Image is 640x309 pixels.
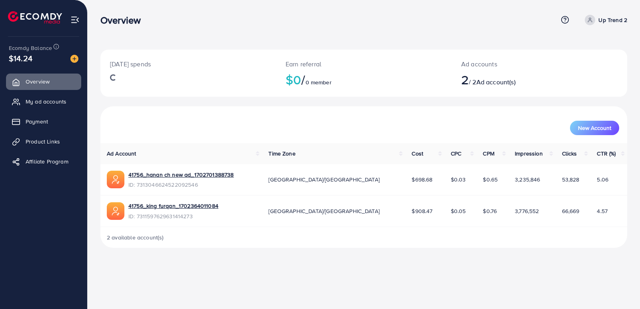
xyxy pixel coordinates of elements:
p: Earn referral [286,59,442,69]
span: Overview [26,78,50,86]
span: 2 [461,70,469,89]
span: $0.03 [451,175,466,183]
span: Impression [515,150,543,157]
a: My ad accounts [6,94,81,110]
span: Product Links [26,138,60,146]
a: Payment [6,114,81,130]
span: [GEOGRAPHIC_DATA]/[GEOGRAPHIC_DATA] [268,207,380,215]
span: Clicks [562,150,577,157]
span: 0 member [306,78,332,86]
span: Ad account(s) [476,78,516,86]
a: Affiliate Program [6,154,81,169]
button: New Account [570,121,619,135]
span: $0.05 [451,207,466,215]
img: menu [70,15,80,24]
span: 2 available account(s) [107,233,164,241]
span: Affiliate Program [26,157,68,165]
span: $14.24 [9,52,32,64]
span: ID: 7313046624522092546 [128,181,234,189]
a: Product Links [6,134,81,150]
a: Up Trend 2 [582,15,627,25]
h2: $0 [286,72,442,87]
p: [DATE] spends [110,59,266,69]
span: Ad Account [107,150,136,157]
span: Time Zone [268,150,295,157]
span: 4.57 [597,207,608,215]
span: 53,828 [562,175,580,183]
span: My ad accounts [26,98,66,106]
h2: / 2 [461,72,574,87]
span: / [301,70,305,89]
h3: Overview [100,14,147,26]
a: Overview [6,74,81,90]
a: 41756_king furqan_1702364011084 [128,202,218,210]
span: $908.47 [412,207,432,215]
a: 41756_hanan ch new ad_1702701388738 [128,171,234,179]
span: 66,669 [562,207,580,215]
span: Ecomdy Balance [9,44,52,52]
span: CTR (%) [597,150,616,157]
img: image [70,55,78,63]
span: Cost [412,150,423,157]
img: ic-ads-acc.e4c84228.svg [107,202,124,220]
span: Payment [26,118,48,126]
span: CPC [451,150,461,157]
img: ic-ads-acc.e4c84228.svg [107,171,124,188]
p: Ad accounts [461,59,574,69]
span: [GEOGRAPHIC_DATA]/[GEOGRAPHIC_DATA] [268,175,380,183]
span: 3,235,846 [515,175,540,183]
span: 5.06 [597,175,608,183]
span: $0.65 [483,175,498,183]
span: $698.68 [412,175,432,183]
span: ID: 7311597629631414273 [128,212,218,220]
p: Up Trend 2 [598,15,627,25]
img: logo [8,11,62,24]
span: CPM [483,150,494,157]
span: 3,776,552 [515,207,539,215]
span: $0.76 [483,207,497,215]
span: New Account [578,125,611,131]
